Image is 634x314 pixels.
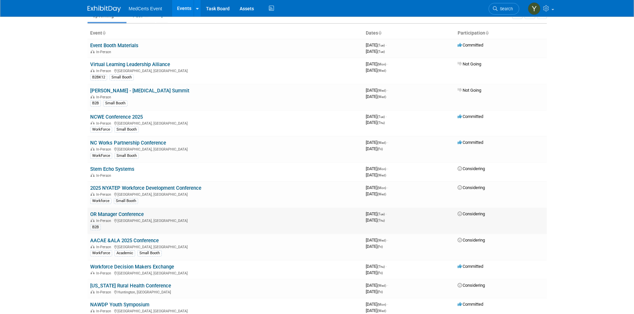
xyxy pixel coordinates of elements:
span: - [387,238,388,243]
span: [DATE] [366,218,385,223]
span: [DATE] [366,264,387,269]
span: - [387,61,388,66]
span: (Wed) [377,173,386,177]
span: - [387,166,388,171]
span: - [386,211,387,216]
img: Yenexis Quintana [528,2,540,15]
div: [GEOGRAPHIC_DATA], [GEOGRAPHIC_DATA] [90,68,360,73]
span: (Fri) [377,290,383,294]
span: [DATE] [366,270,383,275]
a: 2025 NYATEP Workforce Development Conference [90,185,201,191]
span: Committed [458,302,483,307]
div: [GEOGRAPHIC_DATA], [GEOGRAPHIC_DATA] [90,308,360,313]
span: (Tue) [377,212,385,216]
div: Small Booth [114,127,139,133]
div: [GEOGRAPHIC_DATA], [GEOGRAPHIC_DATA] [90,120,360,126]
span: (Wed) [377,192,386,196]
img: In-Person Event [91,95,95,98]
span: (Wed) [377,69,386,72]
span: Committed [458,114,483,119]
a: [US_STATE] Rural Health Conference [90,283,171,289]
span: In-Person [96,50,113,54]
span: Considering [458,283,485,288]
th: Dates [363,28,455,39]
div: B2B [90,100,101,106]
a: NCWE Conference 2025 [90,114,143,120]
span: [DATE] [366,140,388,145]
img: ExhibitDay [88,6,121,12]
div: [GEOGRAPHIC_DATA], [GEOGRAPHIC_DATA] [90,270,360,275]
span: Committed [458,140,483,145]
span: (Thu) [377,121,385,125]
span: [DATE] [366,43,387,48]
span: - [386,264,387,269]
span: In-Person [96,95,113,99]
div: Academic [114,250,135,256]
span: (Wed) [377,89,386,92]
span: (Fri) [377,147,383,151]
span: (Mon) [377,186,386,190]
span: [DATE] [366,302,388,307]
span: [DATE] [366,49,385,54]
div: Small Booth [114,198,138,204]
span: (Mon) [377,62,386,66]
span: - [386,114,387,119]
span: In-Person [96,219,113,223]
div: Small Booth [114,153,139,159]
a: Stem Echo Systems [90,166,134,172]
div: [GEOGRAPHIC_DATA], [GEOGRAPHIC_DATA] [90,218,360,223]
span: [DATE] [366,172,386,177]
div: WorkForce [90,153,112,159]
span: MedCerts Event [129,6,162,11]
span: - [386,43,387,48]
span: (Wed) [377,284,386,287]
span: (Fri) [377,245,383,249]
span: Not Going [458,88,481,93]
a: Virtual Learning Leadership Alliance [90,61,170,67]
span: Committed [458,264,483,269]
span: Search [498,6,513,11]
img: In-Person Event [91,192,95,196]
div: Small Booth [137,250,162,256]
div: WorkForce [90,250,112,256]
span: In-Person [96,271,113,275]
div: [GEOGRAPHIC_DATA], [GEOGRAPHIC_DATA] [90,146,360,152]
a: NC Works Partnership Conference [90,140,166,146]
a: Sort by Event Name [102,30,106,36]
a: Sort by Participation Type [485,30,489,36]
th: Event [88,28,363,39]
img: In-Person Event [91,173,95,177]
span: - [387,283,388,288]
span: In-Person [96,309,113,313]
span: (Wed) [377,141,386,145]
span: In-Person [96,245,113,249]
span: [DATE] [366,283,388,288]
div: [GEOGRAPHIC_DATA], [GEOGRAPHIC_DATA] [90,244,360,249]
img: In-Person Event [91,219,95,222]
div: WorkForce [90,127,112,133]
div: Huntington, [GEOGRAPHIC_DATA] [90,289,360,294]
div: B2B [90,224,101,230]
a: Sort by Start Date [378,30,381,36]
span: Not Going [458,61,481,66]
div: Small Booth [103,100,127,106]
span: (Mon) [377,167,386,171]
a: AACAE &ALA 2025 Conference [90,238,159,244]
a: Event Booth Materials [90,43,138,49]
span: (Wed) [377,239,386,242]
span: Considering [458,238,485,243]
span: In-Person [96,147,113,152]
span: In-Person [96,290,113,294]
span: - [387,302,388,307]
span: Considering [458,185,485,190]
div: B2BK12 [90,74,107,80]
img: In-Person Event [91,121,95,125]
div: [GEOGRAPHIC_DATA], [GEOGRAPHIC_DATA] [90,191,360,197]
span: (Wed) [377,309,386,313]
span: [DATE] [366,120,385,125]
span: [DATE] [366,68,386,73]
span: In-Person [96,192,113,197]
img: In-Person Event [91,271,95,274]
span: [DATE] [366,185,388,190]
span: In-Person [96,69,113,73]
